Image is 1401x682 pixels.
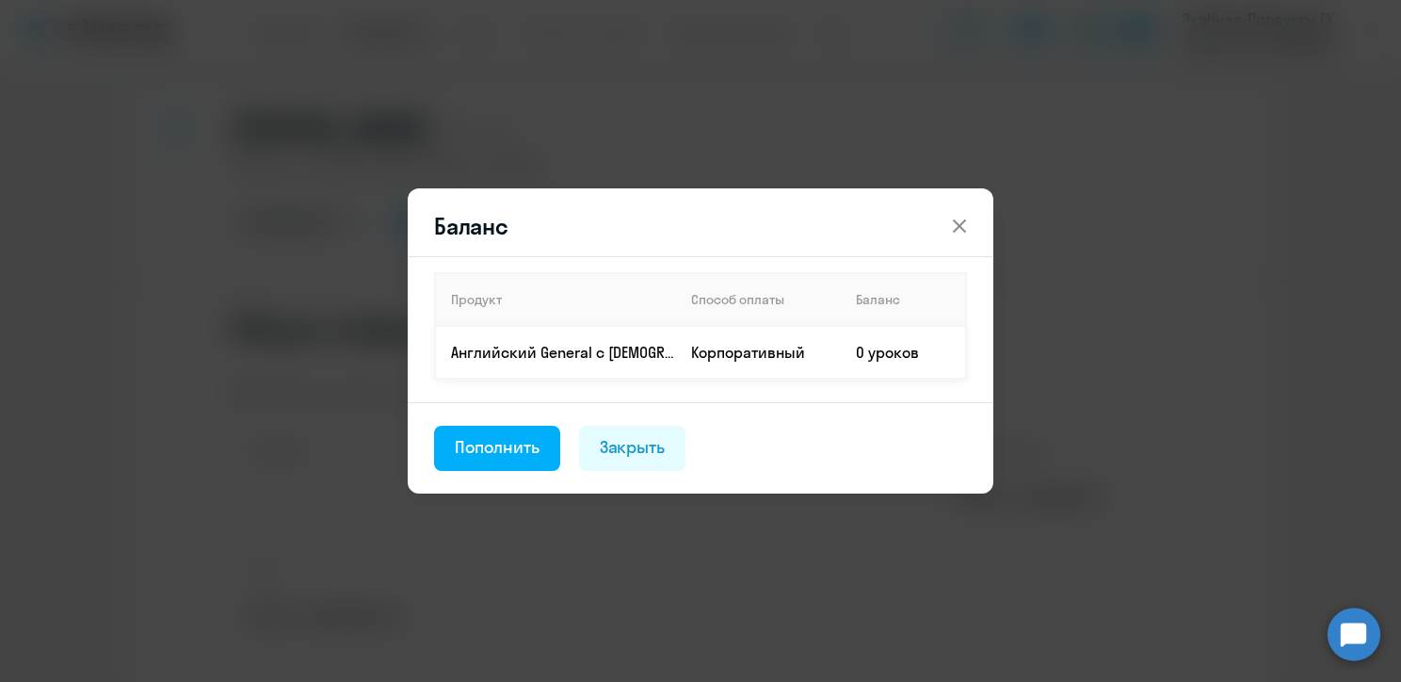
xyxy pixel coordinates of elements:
[455,435,539,460] div: Пополнить
[435,273,676,326] th: Продукт
[841,273,966,326] th: Баланс
[841,326,966,379] td: 0 уроков
[676,273,841,326] th: Способ оплаты
[676,326,841,379] td: Корпоративный
[600,435,666,460] div: Закрыть
[451,342,675,363] p: Английский General с [DEMOGRAPHIC_DATA] преподавателем
[579,426,686,471] button: Закрыть
[434,426,560,471] button: Пополнить
[408,211,993,241] header: Баланс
